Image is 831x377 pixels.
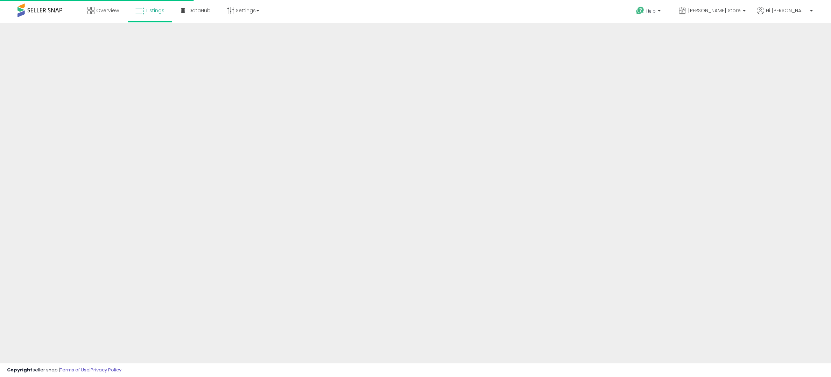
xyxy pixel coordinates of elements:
[636,6,645,15] i: Get Help
[646,8,656,14] span: Help
[146,7,164,14] span: Listings
[766,7,808,14] span: Hi [PERSON_NAME]
[631,1,668,23] a: Help
[96,7,119,14] span: Overview
[189,7,211,14] span: DataHub
[688,7,741,14] span: [PERSON_NAME] Store
[757,7,813,23] a: Hi [PERSON_NAME]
